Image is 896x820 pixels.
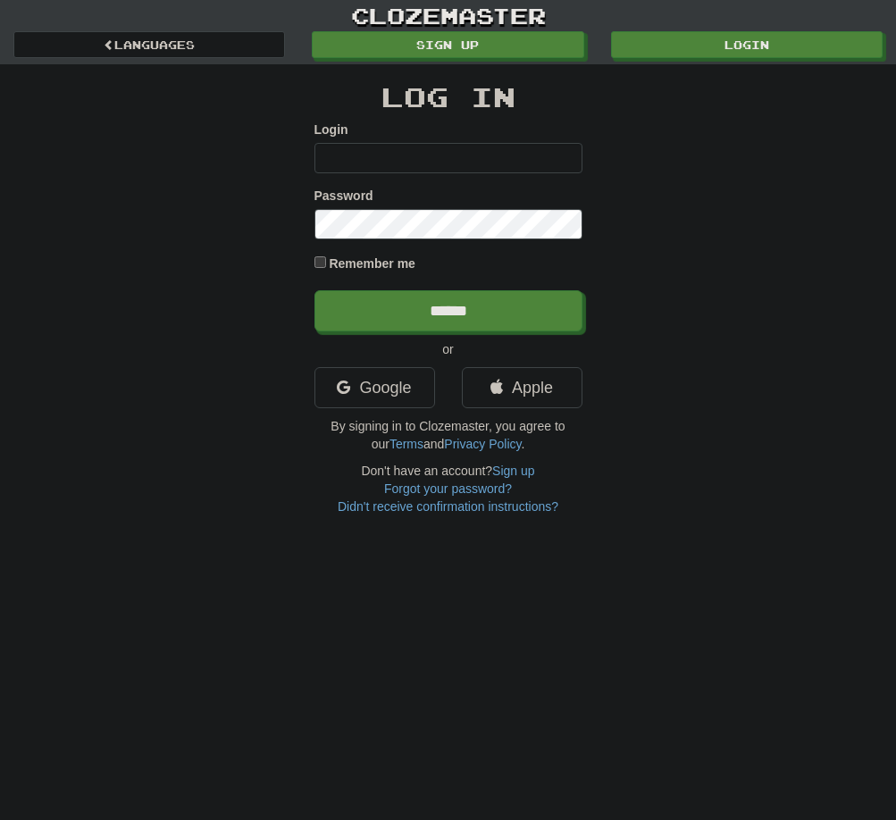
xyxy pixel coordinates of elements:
[314,82,582,112] h2: Log In
[492,464,534,478] a: Sign up
[389,437,423,451] a: Terms
[314,462,582,515] div: Don't have an account?
[611,31,883,58] a: Login
[444,437,521,451] a: Privacy Policy
[314,121,348,138] label: Login
[314,340,582,358] p: or
[314,187,373,205] label: Password
[314,367,435,408] a: Google
[384,481,512,496] a: Forgot your password?
[462,367,582,408] a: Apple
[314,417,582,453] p: By signing in to Clozemaster, you agree to our and .
[13,31,285,58] a: Languages
[329,255,415,272] label: Remember me
[312,31,583,58] a: Sign up
[338,499,558,514] a: Didn't receive confirmation instructions?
